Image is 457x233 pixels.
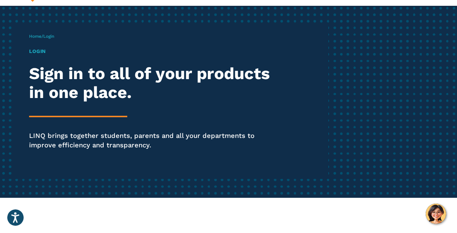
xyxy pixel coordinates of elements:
span: Login [43,34,54,39]
span: / [29,34,54,39]
p: LINQ brings together students, parents and all your departments to improve efficiency and transpa... [29,131,280,150]
h1: Login [29,48,280,55]
h2: Sign in to all of your products in one place. [29,64,280,102]
a: Home [29,34,41,39]
button: Hello, have a question? Let’s chat. [426,204,446,224]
